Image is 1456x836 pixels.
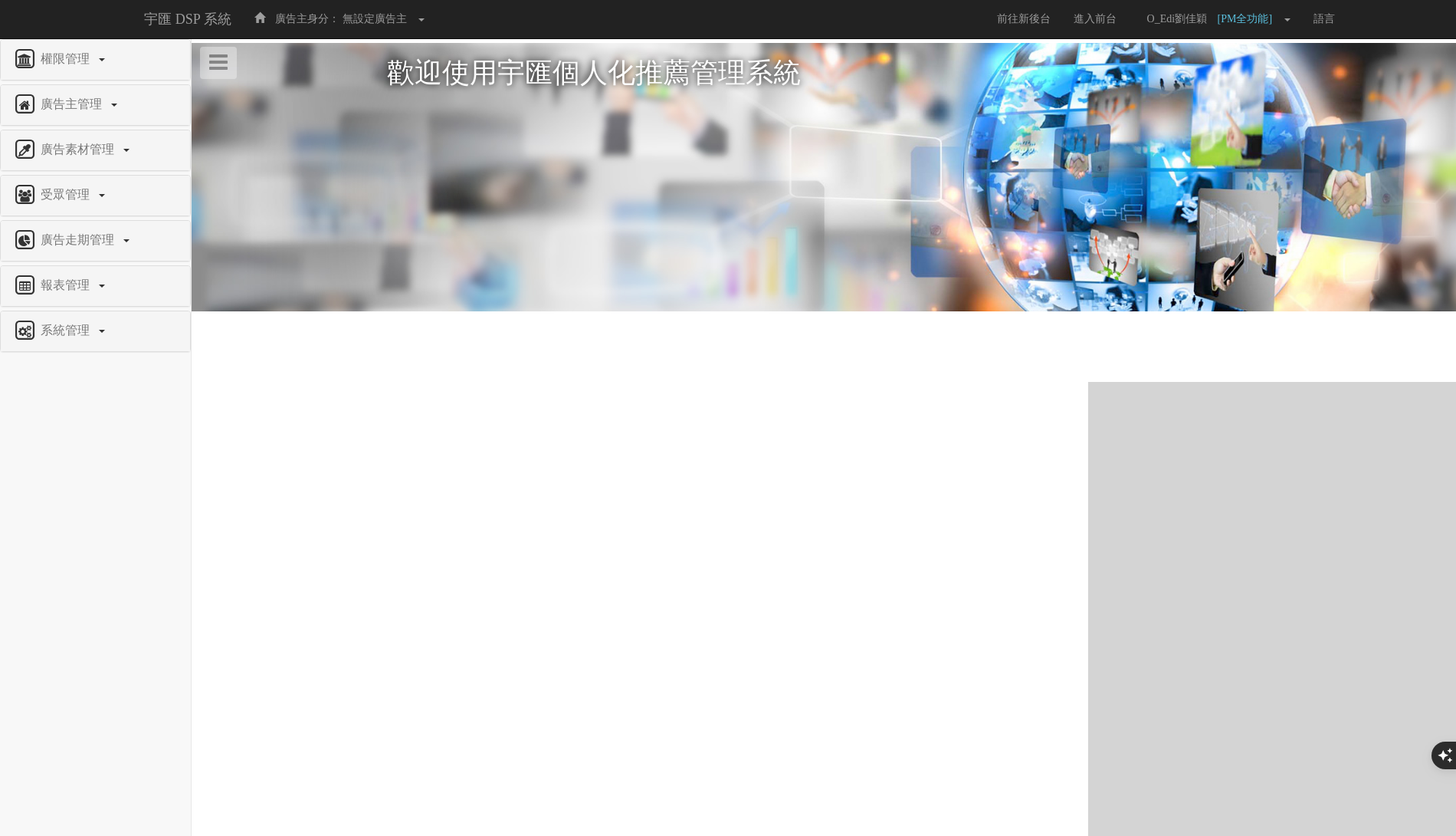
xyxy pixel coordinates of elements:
h1: 歡迎使用宇匯個人化推薦管理系統 [387,58,1261,89]
span: [PM全功能] [1218,13,1281,25]
span: 廣告主管理 [37,97,110,110]
span: 受眾管理 [37,188,97,201]
a: 報表管理 [12,274,179,298]
a: 權限管理 [12,48,179,72]
span: 系統管理 [37,324,97,337]
span: O_Edi劉佳穎 [1140,13,1215,25]
a: 廣告素材管理 [12,138,179,163]
a: 受眾管理 [12,183,179,208]
span: 廣告走期管理 [37,233,122,246]
a: 系統管理 [12,319,179,344]
span: 廣告主身分： [275,13,339,25]
span: 報表管理 [37,278,97,291]
a: 廣告主管理 [12,93,179,117]
a: 廣告走期管理 [12,229,179,253]
span: 廣告素材管理 [37,143,122,156]
span: 權限管理 [37,52,97,65]
span: 無設定廣告主 [343,13,407,25]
